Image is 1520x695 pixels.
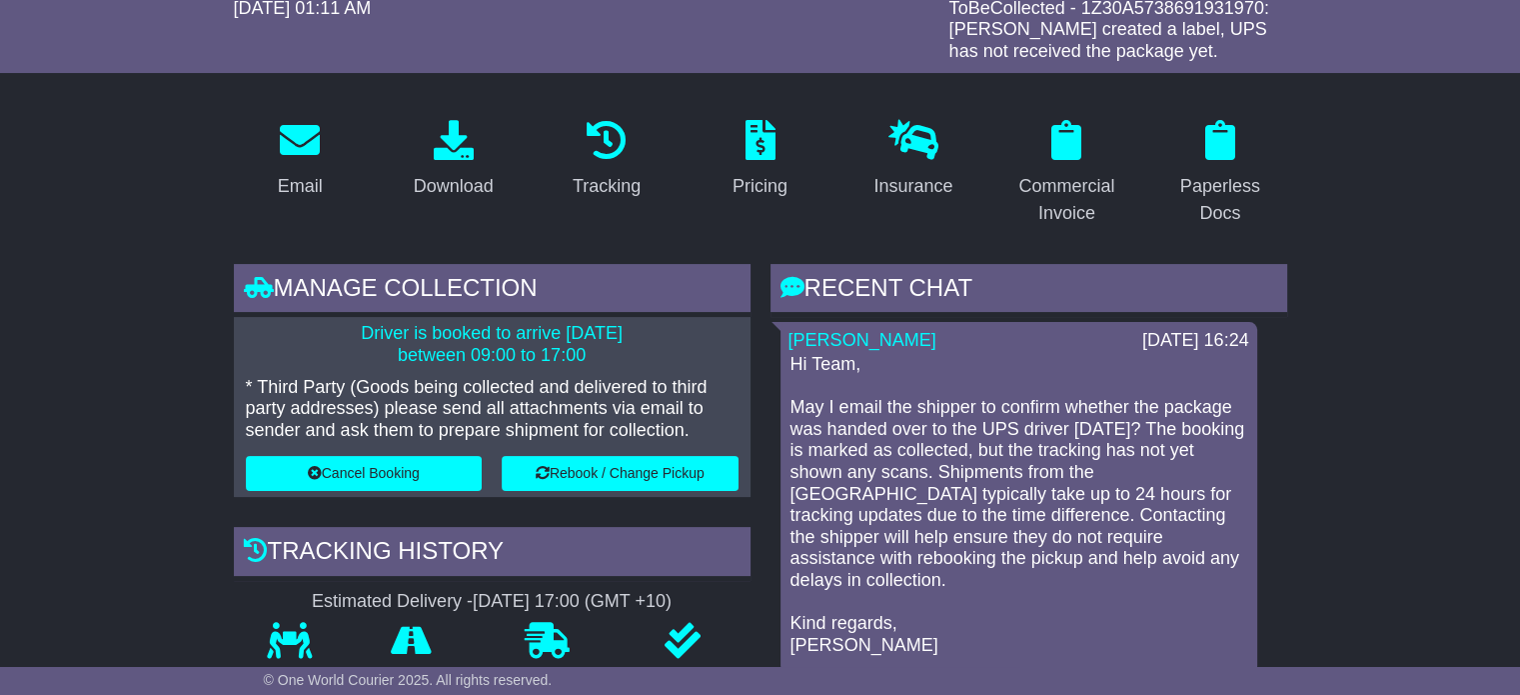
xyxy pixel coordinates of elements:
div: Insurance [873,173,952,200]
a: Email [265,113,336,207]
div: Paperless Docs [1166,173,1273,227]
button: Cancel Booking [246,456,483,491]
p: Hi Team, May I email the shipper to confirm whether the package was handed over to the UPS driver... [790,354,1247,656]
div: RECENT CHAT [770,264,1287,318]
div: Email [278,173,323,200]
div: [DATE] 17:00 (GMT +10) [473,591,672,613]
a: Paperless Docs [1153,113,1286,234]
p: * Third Party (Goods being collected and delivered to third party addresses) please send all atta... [246,377,739,442]
div: Tracking [573,173,641,200]
span: © One World Courier 2025. All rights reserved. [264,672,553,688]
p: Driver is booked to arrive [DATE] between 09:00 to 17:00 [246,323,739,366]
a: Commercial Invoice [1000,113,1133,234]
div: Pricing [733,173,787,200]
div: Estimated Delivery - [234,591,751,613]
div: Download [414,173,494,200]
button: Rebook / Change Pickup [502,456,739,491]
a: Download [401,113,507,207]
a: Tracking [560,113,654,207]
div: Manage collection [234,264,751,318]
div: Tracking history [234,527,751,581]
a: [PERSON_NAME] [788,330,936,350]
a: Pricing [720,113,800,207]
a: Insurance [860,113,965,207]
div: [DATE] 16:24 [1142,330,1249,352]
div: Commercial Invoice [1013,173,1120,227]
